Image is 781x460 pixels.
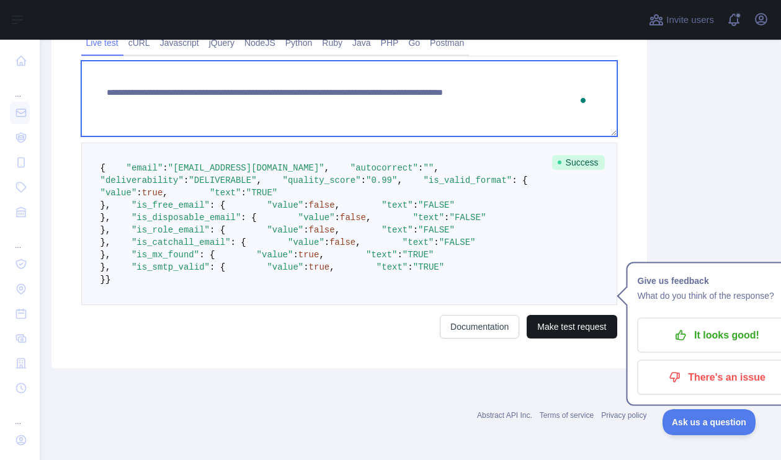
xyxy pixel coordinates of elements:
[257,250,293,260] span: "value"
[382,200,413,210] span: "text"
[163,188,167,198] span: ,
[413,200,418,210] span: :
[413,225,418,235] span: :
[127,163,163,173] span: "email"
[512,175,527,185] span: : {
[303,200,308,210] span: :
[666,13,714,27] span: Invite users
[210,200,225,210] span: : {
[168,163,324,173] span: "[EMAIL_ADDRESS][DOMAIN_NAME]"
[10,402,30,427] div: ...
[239,33,280,53] a: NodeJS
[434,163,439,173] span: ,
[309,262,330,272] span: true
[142,188,163,198] span: true
[267,200,303,210] span: "value"
[439,237,476,247] span: "FALSE"
[283,175,361,185] span: "quality_score"
[298,213,335,223] span: "value"
[397,175,402,185] span: ,
[382,225,413,235] span: "text"
[100,213,111,223] span: },
[189,175,256,185] span: "DELIVERABLE"
[350,163,418,173] span: "autocorrect"
[81,61,617,136] textarea: To enrich screen reader interactions, please activate Accessibility in Grammarly extension settings
[425,33,469,53] a: Postman
[413,213,444,223] span: "text"
[440,315,519,338] a: Documentation
[100,163,105,173] span: {
[309,225,335,235] span: false
[309,200,335,210] span: false
[100,200,111,210] span: },
[204,33,239,53] a: jQuery
[329,237,355,247] span: false
[540,411,594,420] a: Terms of service
[132,262,210,272] span: "is_smtp_valid"
[317,33,347,53] a: Ruby
[280,33,318,53] a: Python
[267,225,303,235] span: "value"
[267,262,303,272] span: "value"
[210,262,225,272] span: : {
[324,237,329,247] span: :
[123,33,155,53] a: cURL
[376,33,404,53] a: PHP
[100,188,137,198] span: "value"
[413,262,444,272] span: "TRUE"
[355,237,360,247] span: ,
[81,33,123,53] a: Live test
[444,213,449,223] span: :
[423,175,512,185] span: "is_valid_format"
[10,226,30,250] div: ...
[552,155,605,170] span: Success
[366,175,397,185] span: "0.99"
[100,175,184,185] span: "deliverability"
[132,213,241,223] span: "is_disposable_email"
[335,213,340,223] span: :
[340,213,366,223] span: false
[199,250,215,260] span: : {
[10,74,30,99] div: ...
[132,225,210,235] span: "is_role_email"
[403,33,425,53] a: Go
[646,10,716,30] button: Invite users
[418,163,423,173] span: :
[601,411,646,420] a: Privacy policy
[132,237,231,247] span: "is_catchall_email"
[418,200,455,210] span: "FALSE"
[241,213,256,223] span: : {
[100,275,105,285] span: }
[366,250,397,260] span: "text"
[347,33,376,53] a: Java
[210,188,241,198] span: "text"
[335,200,340,210] span: ,
[397,250,402,260] span: :
[293,250,298,260] span: :
[449,213,486,223] span: "FALSE"
[663,409,756,435] iframe: Toggle Customer Support
[361,175,366,185] span: :
[100,237,111,247] span: },
[241,188,246,198] span: :
[100,250,111,260] span: },
[163,163,167,173] span: :
[298,250,319,260] span: true
[246,188,277,198] span: "TRUE"
[408,262,413,272] span: :
[423,163,434,173] span: ""
[335,225,340,235] span: ,
[155,33,204,53] a: Javascript
[403,237,434,247] span: "text"
[324,163,329,173] span: ,
[434,237,439,247] span: :
[184,175,189,185] span: :
[100,225,111,235] span: },
[418,225,455,235] span: "FALSE"
[319,250,324,260] span: ,
[303,225,308,235] span: :
[257,175,262,185] span: ,
[403,250,434,260] span: "TRUE"
[477,411,532,420] a: Abstract API Inc.
[366,213,371,223] span: ,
